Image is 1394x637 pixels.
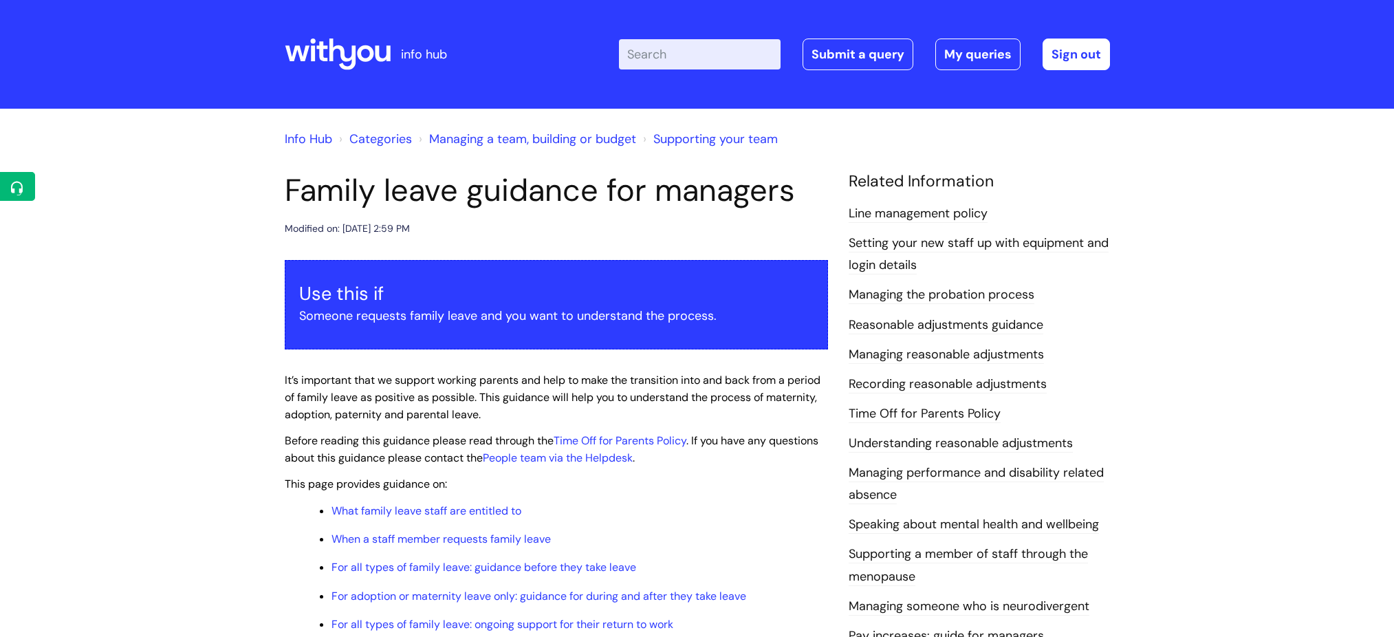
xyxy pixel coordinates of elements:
[331,560,636,574] a: For all types of family leave: guidance before they take leave
[849,286,1034,304] a: Managing the probation process
[1043,39,1110,70] a: Sign out
[331,617,673,631] a: For all types of family leave: ongoing support for their return to work
[401,43,447,65] p: info hub
[619,39,1110,70] div: | -
[640,128,778,150] li: Supporting your team
[935,39,1021,70] a: My queries
[415,128,636,150] li: Managing a team, building or budget
[849,205,988,223] a: Line management policy
[285,477,447,491] span: This page provides guidance on:
[299,305,814,327] p: Someone requests family leave and you want to understand the process.
[299,283,814,305] h3: Use this if
[849,316,1043,334] a: Reasonable adjustments guidance
[653,131,778,147] a: Supporting your team
[554,433,686,448] a: Time Off for Parents Policy
[849,598,1089,616] a: Managing someone who is neurodivergent
[849,376,1047,393] a: Recording reasonable adjustments
[849,405,1001,423] a: Time Off for Parents Policy
[285,172,828,209] h1: Family leave guidance for managers
[331,532,551,546] a: When a staff member requests family leave
[803,39,913,70] a: Submit a query
[331,504,521,518] a: What family leave staff are entitled to
[849,464,1104,504] a: Managing performance and disability related absence
[849,172,1110,191] h4: Related Information
[849,435,1073,453] a: Understanding reasonable adjustments
[619,39,781,69] input: Search
[849,235,1109,274] a: Setting your new staff up with equipment and login details
[285,220,410,237] div: Modified on: [DATE] 2:59 PM
[331,589,746,603] a: For adoption or maternity leave only: guidance for during and after they take leave
[483,451,633,465] a: People team via the Helpdesk
[336,128,412,150] li: Solution home
[849,546,1088,585] a: Supporting a member of staff through the menopause
[285,131,332,147] a: Info Hub
[349,131,412,147] a: Categories
[849,346,1044,364] a: Managing reasonable adjustments
[849,516,1099,534] a: Speaking about mental health and wellbeing
[285,373,820,422] span: It’s important that we support working parents and help to make the transition into and back from...
[429,131,636,147] a: Managing a team, building or budget
[285,433,818,465] span: Before reading this guidance please read through the . If you have any questions about this guida...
